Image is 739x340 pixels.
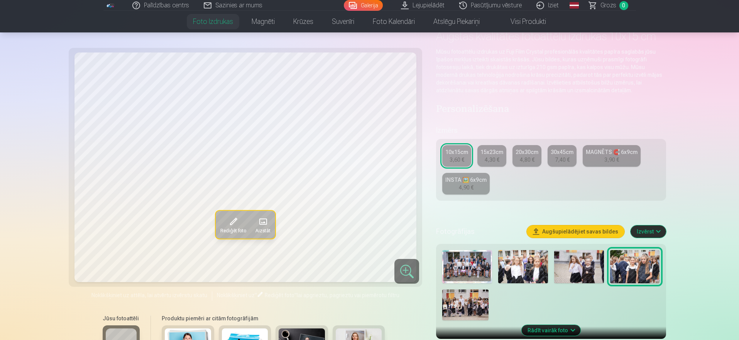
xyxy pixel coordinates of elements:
[364,11,424,32] a: Foto kalendāri
[631,225,666,238] button: Izvērst
[220,228,246,234] span: Rediģēt foto
[297,292,399,298] span: lai apgrieztu, pagrieztu vai piemērotu filtru
[251,211,275,239] button: Aizstāt
[436,103,666,116] h4: Personalizēšana
[159,315,388,322] h6: Produktu piemēri ar citām fotogrāfijām
[284,11,323,32] a: Krūzes
[255,228,271,234] span: Aizstāt
[459,184,474,191] div: 4,90 €
[436,29,666,43] h1: Augstas kvalitātes fotoattēlu izdrukas 10x15 cm
[583,145,641,167] a: MAGNĒTS 🧲 6x9cm3,90 €
[480,148,503,156] div: 15x23cm
[436,226,520,237] h5: Fotogrāfijas
[604,156,619,164] div: 3,90 €
[551,148,573,156] div: 30x45cm
[265,292,294,298] span: Rediģēt foto
[294,292,297,298] span: "
[255,292,257,298] span: "
[548,145,577,167] a: 30x45cm7,40 €
[555,156,570,164] div: 7,40 €
[445,148,468,156] div: 10x15cm
[485,156,499,164] div: 4,30 €
[516,148,538,156] div: 20x30cm
[103,315,140,322] h6: Jūsu fotoattēli
[442,145,471,167] a: 10x15cm3,60 €
[424,11,489,32] a: Atslēgu piekariņi
[489,11,555,32] a: Visi produkti
[242,11,284,32] a: Magnēti
[450,156,464,164] div: 3,60 €
[520,156,534,164] div: 4,80 €
[442,173,490,195] a: INSTA 🖼️ 6x9cm4,90 €
[216,211,251,239] button: Rediģēt foto
[436,48,666,94] p: Mūsu fotoattēlu izdrukas uz Fuji Film Crystal profesionālās kvalitātes papīra saglabās jūsu īpašo...
[600,1,616,10] span: Grozs
[521,325,580,336] button: Rādīt vairāk foto
[107,3,115,8] img: /fa3
[527,225,624,238] button: Augšupielādējiet savas bildes
[477,145,506,167] a: 15x23cm4,30 €
[512,145,541,167] a: 20x30cm4,80 €
[436,125,666,136] h5: Izmērs
[91,291,207,299] span: Noklikšķiniet uz attēla, lai atvērtu izvērstu skatu
[184,11,242,32] a: Foto izdrukas
[323,11,364,32] a: Suvenīri
[586,148,638,156] div: MAGNĒTS 🧲 6x9cm
[445,176,487,184] div: INSTA 🖼️ 6x9cm
[619,1,628,10] span: 0
[217,292,255,298] span: Noklikšķiniet uz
